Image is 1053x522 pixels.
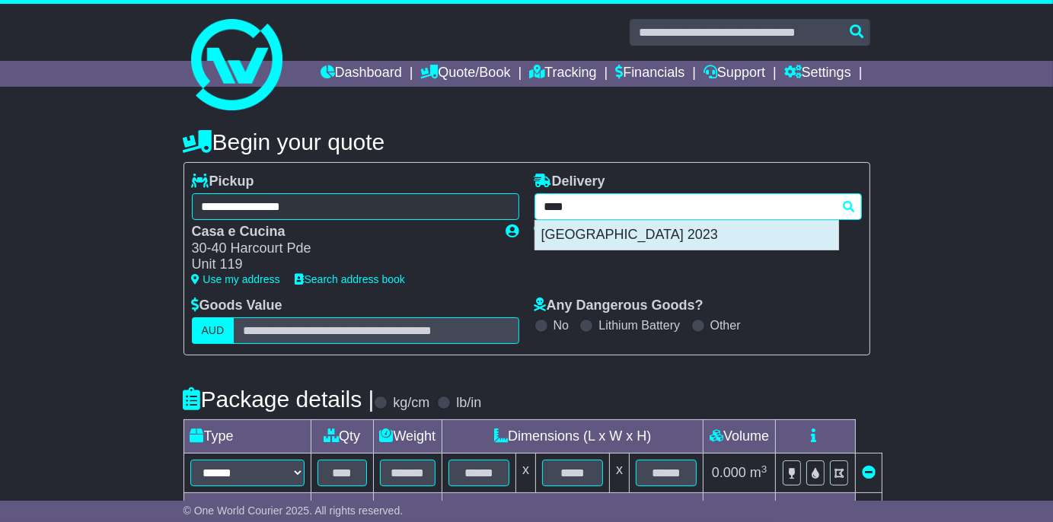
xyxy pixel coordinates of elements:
[615,61,684,87] a: Financials
[534,193,862,220] typeahead: Please provide city
[295,273,405,285] a: Search address book
[534,173,605,190] label: Delivery
[529,61,596,87] a: Tracking
[192,273,280,285] a: Use my address
[784,61,851,87] a: Settings
[321,61,402,87] a: Dashboard
[192,173,254,190] label: Pickup
[373,420,442,454] td: Weight
[192,224,491,240] div: Casa e Cucina
[311,420,373,454] td: Qty
[712,465,746,480] span: 0.000
[183,420,311,454] td: Type
[554,318,569,333] label: No
[192,240,491,257] div: 30-40 Harcourt Pde
[442,420,704,454] td: Dimensions (L x W x H)
[704,420,776,454] td: Volume
[534,298,704,314] label: Any Dangerous Goods?
[183,129,870,154] h4: Begin your quote
[516,454,536,493] td: x
[183,387,375,412] h4: Package details |
[183,504,404,517] span: © One World Courier 2025. All rights reserved.
[192,298,282,314] label: Goods Value
[192,317,235,344] label: AUD
[761,500,767,511] sup: 3
[192,256,491,273] div: Unit 119
[761,463,767,475] sup: 3
[420,61,510,87] a: Quote/Book
[862,465,876,480] a: Remove this item
[710,318,741,333] label: Other
[610,454,630,493] td: x
[535,221,838,250] div: [GEOGRAPHIC_DATA] 2023
[456,395,481,412] label: lb/in
[704,61,765,87] a: Support
[750,465,767,480] span: m
[393,395,429,412] label: kg/cm
[598,318,680,333] label: Lithium Battery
